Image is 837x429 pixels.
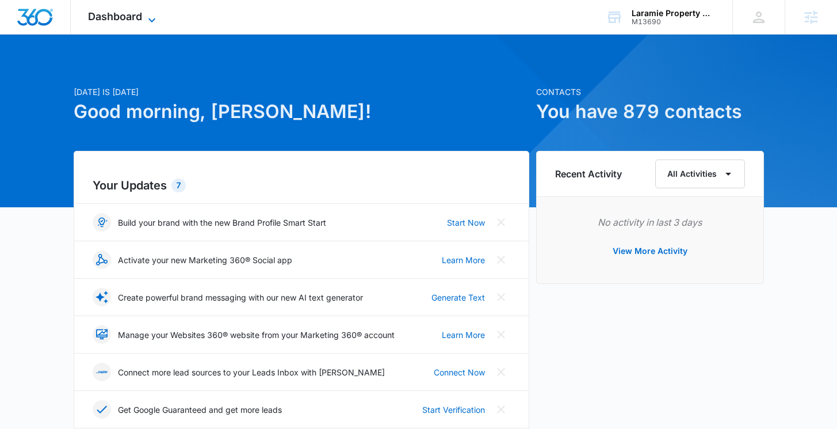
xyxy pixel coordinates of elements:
[118,329,395,341] p: Manage your Websites 360® website from your Marketing 360® account
[118,404,282,416] p: Get Google Guaranteed and get more leads
[536,98,764,126] h1: You have 879 contacts
[632,9,716,18] div: account name
[74,98,529,126] h1: Good morning, [PERSON_NAME]!
[632,18,716,26] div: account id
[93,177,510,194] h2: Your Updates
[442,329,485,341] a: Learn More
[74,86,529,98] p: [DATE] is [DATE]
[536,86,764,98] p: Contacts
[118,254,292,266] p: Activate your new Marketing 360® Social app
[442,254,485,266] a: Learn More
[492,250,510,269] button: Close
[492,325,510,344] button: Close
[655,160,745,188] button: All Activities
[88,10,142,22] span: Dashboard
[422,404,485,416] a: Start Verification
[118,366,385,378] p: Connect more lead sources to your Leads Inbox with [PERSON_NAME]
[601,237,699,265] button: View More Activity
[434,366,485,378] a: Connect Now
[492,363,510,381] button: Close
[492,288,510,306] button: Close
[118,217,326,229] p: Build your brand with the new Brand Profile Smart Start
[118,291,363,303] p: Create powerful brand messaging with our new AI text generator
[447,217,485,229] a: Start Now
[171,179,186,192] div: 7
[492,400,510,419] button: Close
[555,215,745,229] p: No activity in last 3 days
[555,167,622,181] h6: Recent Activity
[492,213,510,231] button: Close
[431,291,485,303] a: Generate Text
